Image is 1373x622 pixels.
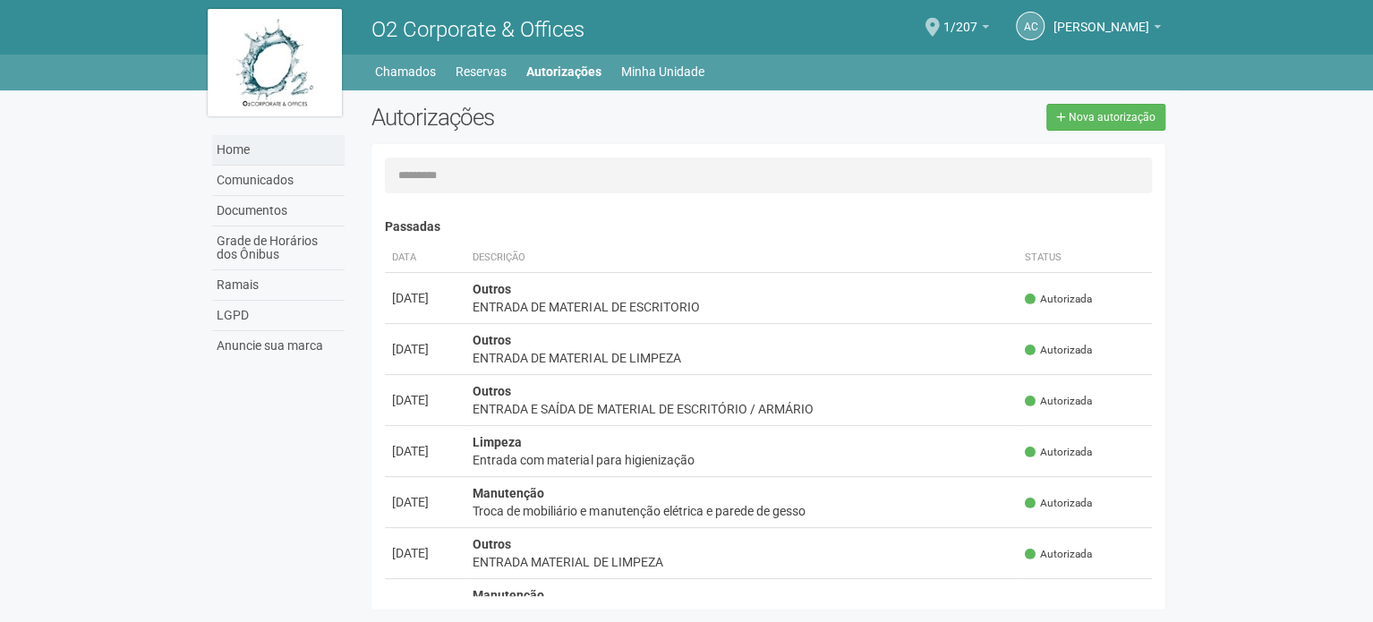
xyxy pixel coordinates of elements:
a: LGPD [212,301,345,331]
span: Autorizada [1025,343,1092,358]
a: AC [1016,12,1045,40]
a: Anuncie sua marca [212,331,345,361]
span: Autorizada [1025,496,1092,511]
a: 1/207 [943,22,989,37]
div: [DATE] [392,340,458,358]
strong: Outros [473,333,511,347]
div: Troca de mobiliário e manutenção elétrica e parede de gesso [473,502,1011,520]
div: [DATE] [392,289,458,307]
a: [PERSON_NAME] [1053,22,1161,37]
a: Home [212,135,345,166]
a: Nova autorização [1046,104,1165,131]
div: ENTRADA E SAÍDA DE MATERIAL DE ESCRITÓRIO / ARMÁRIO [473,400,1011,418]
span: 1/207 [943,3,977,34]
img: logo.jpg [208,9,342,116]
strong: Outros [473,384,511,398]
span: O2 Corporate & Offices [371,17,584,42]
div: ENTRADA DE MATERIAL DE LIMPEZA [473,349,1011,367]
strong: Manutenção [473,588,544,602]
div: [DATE] [392,544,458,562]
div: [DATE] [392,493,458,511]
div: Entrada com material para higienização [473,451,1011,469]
span: Nova autorização [1069,111,1156,124]
th: Status [1018,243,1152,273]
th: Descrição [465,243,1018,273]
div: [DATE] [392,442,458,460]
span: Andréa Cunha [1053,3,1149,34]
div: [DATE] [392,391,458,409]
a: Ramais [212,270,345,301]
span: Autorizada [1025,445,1092,460]
h4: Passadas [385,220,1152,234]
a: Reservas [456,59,507,84]
div: [DATE] [392,595,458,613]
div: ENTRADA MATERIAL DE LIMPEZA [473,553,1011,571]
strong: Limpeza [473,435,522,449]
span: Autorizada [1025,547,1092,562]
a: Documentos [212,196,345,226]
th: Data [385,243,465,273]
div: ENTRADA DE MATERIAL DE ESCRITORIO [473,298,1011,316]
a: Comunicados [212,166,345,196]
h2: Autorizações [371,104,755,131]
strong: Manutenção [473,486,544,500]
a: Autorizações [526,59,601,84]
strong: Outros [473,282,511,296]
a: Minha Unidade [621,59,704,84]
a: Chamados [375,59,436,84]
a: Grade de Horários dos Ônibus [212,226,345,270]
strong: Outros [473,537,511,551]
span: Autorizada [1025,394,1092,409]
span: Autorizada [1025,292,1092,307]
